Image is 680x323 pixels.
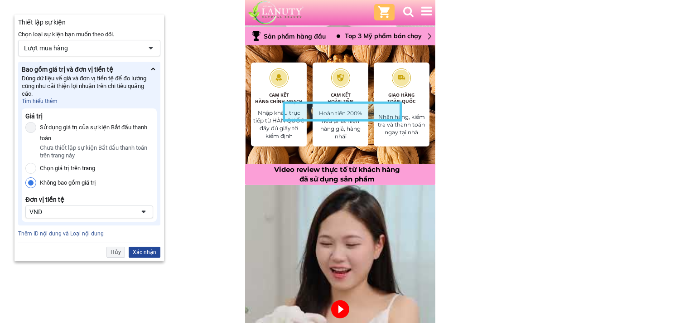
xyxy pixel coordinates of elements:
[18,40,160,56] div: Lượt mua hàngNút mũi tên của công cụ chọn
[374,92,429,104] div: GIAO HÀNG TOÀN QUỐC
[40,177,96,188] label: Không bao gồm giá trị
[25,206,153,218] div: VNDNút mũi tên của công cụ chọn
[246,165,429,184] h3: Video review thực tế từ khách hàng đã sử dụng sản phẩm
[129,247,160,258] div: Xác nhận
[264,31,328,41] div: Sản phẩm hàng đầu
[255,92,303,104] span: CAM KẾT HÀNG CHÍNH NGẠCH
[328,92,353,104] span: CAM KẾT HOÀN TIỀN
[22,98,58,105] a: Tìm hiểu thêm
[18,230,104,237] a: Thêm ID nội dung và Loại nội dung
[25,112,43,120] div: Giá trị
[29,208,135,216] div: VND
[40,144,150,159] div: Chưa thiết lập sự kiện Bắt đầu thanh toán trên trang này
[40,122,150,144] label: Sử dụng giá trị của sự kiện Bắt đầu thanh toán
[18,18,160,26] div: Thiết lập sự kiện
[22,74,150,98] div: Dùng dữ liệu về giá và đơn vị tiền tệ để đo lường cũng như cải thiện lợi nhuận trên chi tiêu quản...
[253,109,305,140] div: Nhập khẩu trực tiếp từ HÀN QUỐC đầy đủ giấy tờ kiểm định
[376,113,427,136] div: Nhận hàng, kiểm tra và thanh toán ngay tại nhà
[25,196,64,204] div: Đơn vị tiền tệ
[150,65,157,74] div: Ẩn bớt chi tiết
[40,163,95,174] label: Chọn giá trị trên trang
[316,110,365,140] div: Hoàn tiền 200% nếu phát hiện hàng giả, hàng nhái
[345,31,430,41] div: Top 3 Mỹ phẩm bán chạy
[24,44,142,52] div: Lượt mua hàng
[22,65,113,73] div: Bao gồm giá trị và đơn vị tiền tệ
[106,247,125,258] div: Hủy
[18,31,114,38] span: Chọn loại sự kiện bạn muốn theo dõi.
